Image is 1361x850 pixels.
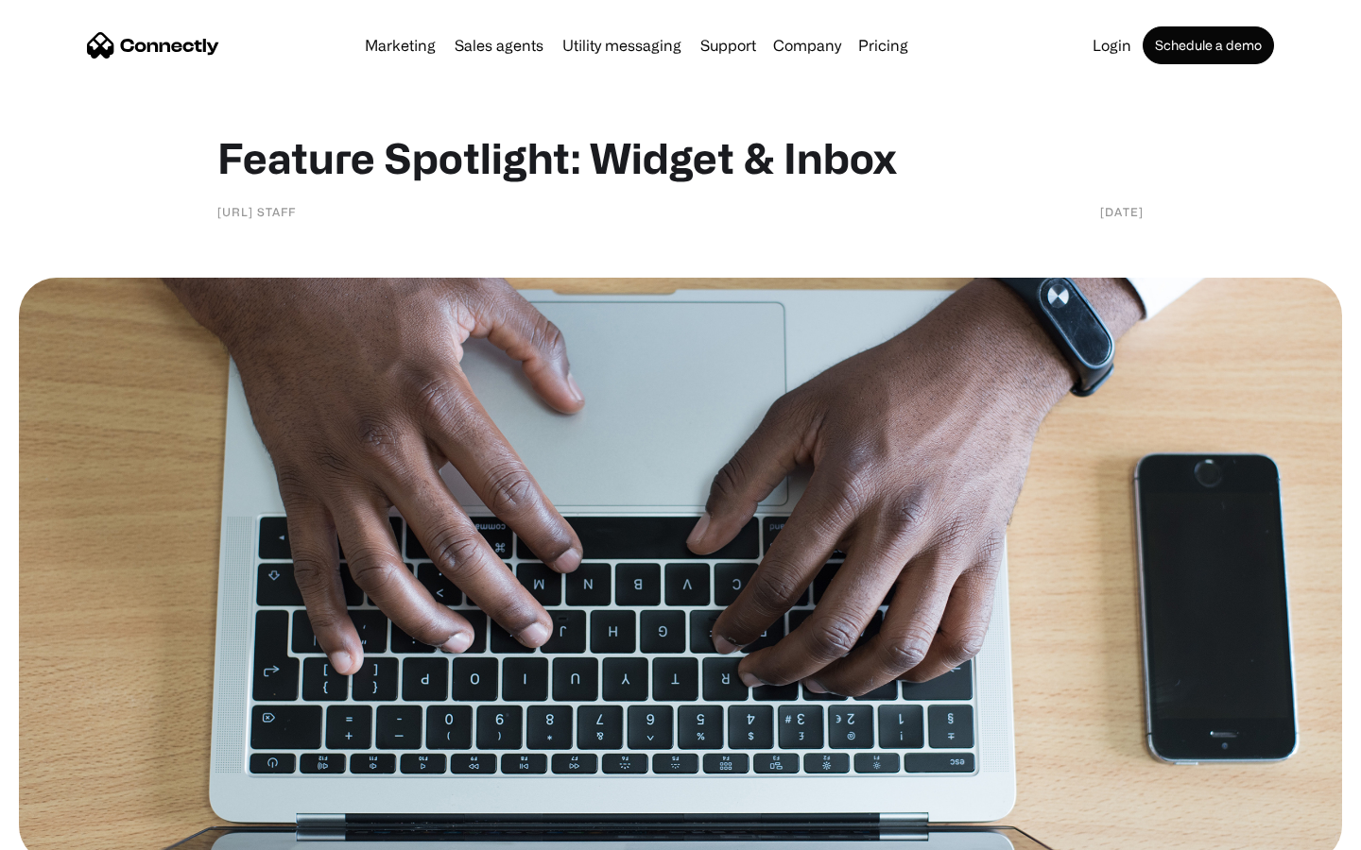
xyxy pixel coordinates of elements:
div: [DATE] [1100,202,1144,221]
aside: Language selected: English [19,817,113,843]
div: Company [767,32,847,59]
a: Schedule a demo [1143,26,1274,64]
a: Utility messaging [555,38,689,53]
a: Pricing [851,38,916,53]
h1: Feature Spotlight: Widget & Inbox [217,132,1144,183]
a: home [87,31,219,59]
a: Support [693,38,764,53]
div: [URL] staff [217,202,296,221]
a: Login [1085,38,1139,53]
ul: Language list [38,817,113,843]
div: Company [773,32,841,59]
a: Marketing [357,38,443,53]
a: Sales agents [447,38,551,53]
